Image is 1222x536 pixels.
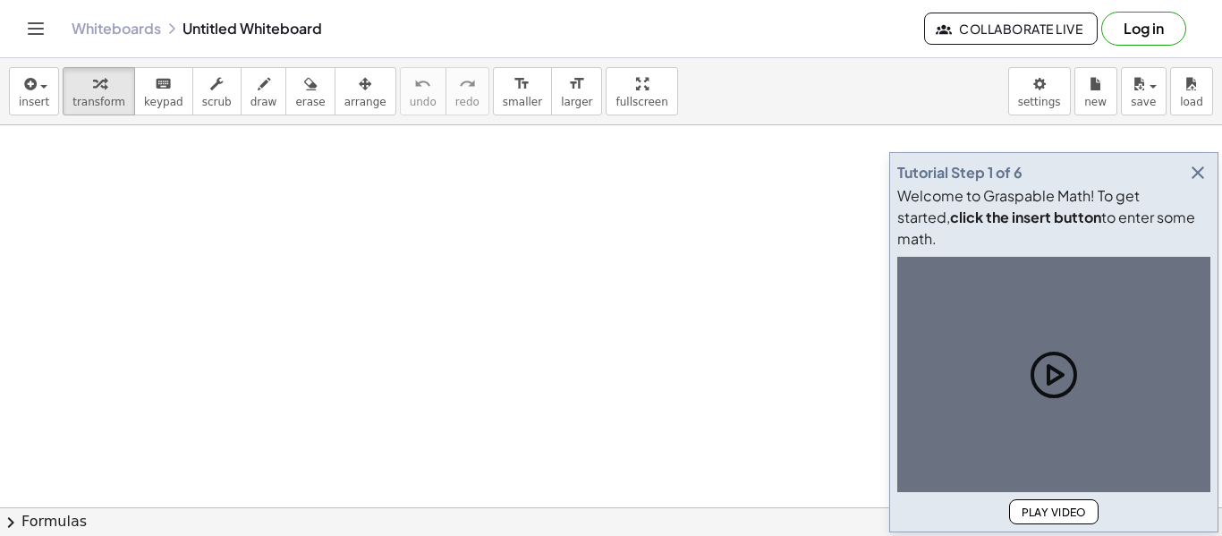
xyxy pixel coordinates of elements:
span: arrange [344,96,386,108]
button: Toggle navigation [21,14,50,43]
i: keyboard [155,73,172,95]
button: keyboardkeypad [134,67,193,115]
span: smaller [503,96,542,108]
span: erase [295,96,325,108]
span: fullscreen [615,96,667,108]
button: fullscreen [606,67,677,115]
div: Tutorial Step 1 of 6 [897,162,1023,183]
span: load [1180,96,1203,108]
button: undoundo [400,67,446,115]
button: save [1121,67,1167,115]
b: click the insert button [950,208,1101,226]
div: Welcome to Graspable Math! To get started, to enter some math. [897,185,1210,250]
span: scrub [202,96,232,108]
i: format_size [568,73,585,95]
a: Whiteboards [72,20,161,38]
span: draw [250,96,277,108]
i: format_size [513,73,530,95]
span: Play Video [1021,506,1087,519]
button: new [1074,67,1117,115]
button: format_sizelarger [551,67,602,115]
span: insert [19,96,49,108]
button: redoredo [446,67,489,115]
span: Collaborate Live [939,21,1082,37]
span: settings [1018,96,1061,108]
span: save [1131,96,1156,108]
button: scrub [192,67,242,115]
button: transform [63,67,135,115]
button: load [1170,67,1213,115]
span: transform [72,96,125,108]
i: redo [459,73,476,95]
span: undo [410,96,437,108]
button: Log in [1101,12,1186,46]
span: redo [455,96,479,108]
button: insert [9,67,59,115]
span: keypad [144,96,183,108]
button: format_sizesmaller [493,67,552,115]
button: settings [1008,67,1071,115]
span: larger [561,96,592,108]
button: arrange [335,67,396,115]
button: erase [285,67,335,115]
button: Play Video [1009,499,1099,524]
button: Collaborate Live [924,13,1098,45]
i: undo [414,73,431,95]
button: draw [241,67,287,115]
span: new [1084,96,1107,108]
